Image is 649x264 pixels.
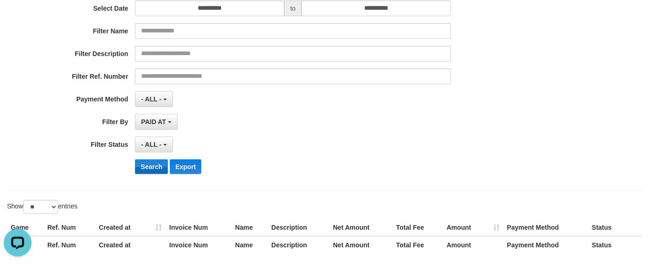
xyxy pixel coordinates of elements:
[329,219,392,236] th: Net Amount
[141,118,166,126] span: PAID AT
[95,236,166,253] th: Created at
[392,236,443,253] th: Total Fee
[268,236,329,253] th: Description
[166,236,231,253] th: Invoice Num
[443,219,503,236] th: Amount
[268,219,329,236] th: Description
[141,141,161,148] span: - ALL -
[135,114,177,130] button: PAID AT
[231,236,268,253] th: Name
[44,219,95,236] th: Ref. Num
[284,0,302,16] span: to
[392,219,443,236] th: Total Fee
[588,219,642,236] th: Status
[588,236,642,253] th: Status
[231,219,268,236] th: Name
[329,236,392,253] th: Net Amount
[135,137,173,152] button: - ALL -
[23,200,58,214] select: Showentries
[503,219,588,236] th: Payment Method
[44,236,95,253] th: Ref. Num
[170,159,201,174] button: Export
[95,219,166,236] th: Created at
[166,219,231,236] th: Invoice Num
[141,95,161,103] span: - ALL -
[135,159,168,174] button: Search
[7,200,77,214] label: Show entries
[4,4,32,31] button: Open LiveChat chat widget
[503,236,588,253] th: Payment Method
[135,91,173,107] button: - ALL -
[7,219,44,236] th: Game
[443,236,503,253] th: Amount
